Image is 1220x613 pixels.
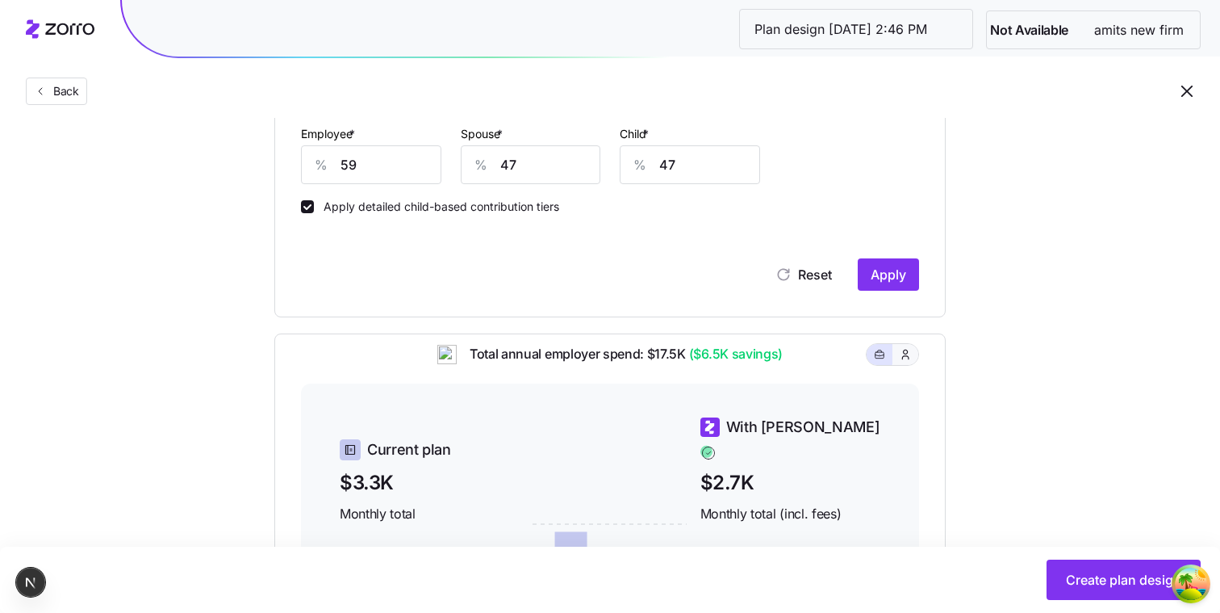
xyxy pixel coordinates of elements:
[26,78,87,105] button: Back
[462,146,500,183] div: %
[340,468,520,498] span: $3.3K
[461,125,506,143] label: Spouse
[762,258,845,291] button: Reset
[340,504,520,524] span: Monthly total
[871,265,906,284] span: Apply
[367,439,451,461] span: Current plan
[1066,570,1181,590] span: Create plan design
[457,344,783,364] span: Total annual employer spend: $17.5K
[47,83,79,99] span: Back
[1047,560,1201,600] button: Create plan design
[726,416,880,439] span: With [PERSON_NAME]
[990,20,1068,40] span: Not Available
[1081,20,1197,40] span: amits new firm
[314,200,559,213] label: Apply detailed child-based contribution tiers
[1175,568,1207,600] button: Open Tanstack query devtools
[798,265,832,284] span: Reset
[301,125,358,143] label: Employee
[302,146,341,183] div: %
[437,345,457,364] img: ai-icon.png
[700,468,880,498] span: $2.7K
[620,146,659,183] div: %
[700,504,880,524] span: Monthly total (incl. fees)
[858,258,919,291] button: Apply
[686,344,783,364] span: ($6.5K savings)
[620,125,652,143] label: Child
